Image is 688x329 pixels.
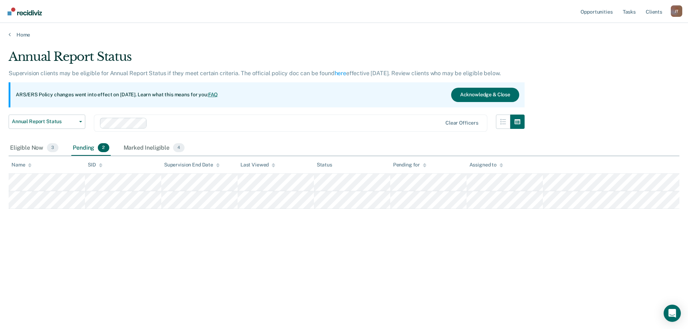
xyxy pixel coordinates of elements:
[88,162,102,168] div: SID
[469,162,503,168] div: Assigned to
[122,140,186,156] div: Marked Ineligible4
[240,162,275,168] div: Last Viewed
[671,5,682,17] button: Profile dropdown button
[11,162,32,168] div: Name
[393,162,426,168] div: Pending for
[9,32,679,38] a: Home
[8,8,42,15] img: Recidiviz
[47,143,58,153] span: 3
[12,118,76,125] span: Annual Report Status
[317,162,332,168] div: Status
[664,305,681,322] div: Open Intercom Messenger
[98,143,109,153] span: 2
[16,91,218,98] p: ARS/ERS Policy changes went into effect on [DATE]. Learn what this means for you:
[164,162,220,168] div: Supervision End Date
[208,92,218,97] a: FAQ
[9,49,525,70] div: Annual Report Status
[9,70,501,77] p: Supervision clients may be eligible for Annual Report Status if they meet certain criteria. The o...
[173,143,185,153] span: 4
[451,88,519,102] button: Acknowledge & Close
[9,140,60,156] div: Eligible Now3
[71,140,110,156] div: Pending2
[335,70,346,77] a: here
[9,115,85,129] button: Annual Report Status
[445,120,478,126] div: Clear officers
[671,5,682,17] div: J T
